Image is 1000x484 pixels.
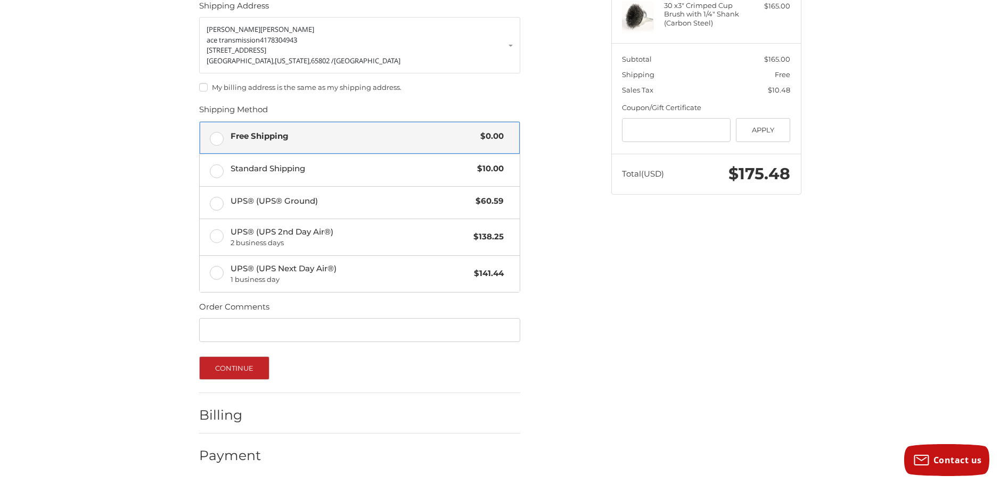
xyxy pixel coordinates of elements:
[231,263,469,285] span: UPS® (UPS Next Day Air®)
[260,24,314,34] span: [PERSON_NAME]
[260,35,297,45] span: 4178304943
[207,45,266,55] span: [STREET_ADDRESS]
[664,1,745,27] h4: 30 x 3" Crimped Cup Brush with 1/4" Shank (Carbon Steel)
[764,55,790,63] span: $165.00
[207,56,275,65] span: [GEOGRAPHIC_DATA],
[199,104,268,121] legend: Shipping Method
[231,226,469,248] span: UPS® (UPS 2nd Day Air®)
[748,1,790,12] div: $165.00
[275,56,311,65] span: [US_STATE],
[334,56,400,65] span: [GEOGRAPHIC_DATA]
[471,195,504,207] span: $60.59
[622,118,731,142] input: Gift Certificate or Coupon Code
[469,268,504,280] span: $141.44
[231,163,472,175] span: Standard Shipping
[207,35,260,45] span: ace transmission
[775,70,790,79] span: Free
[622,103,790,113] div: Coupon/Gift Certificate
[472,163,504,175] span: $10.00
[199,407,261,423] h2: Billing
[622,70,654,79] span: Shipping
[231,274,469,285] span: 1 business day
[904,444,989,476] button: Contact us
[231,130,476,143] span: Free Shipping
[199,356,270,380] button: Continue
[476,130,504,143] span: $0.00
[728,164,790,183] span: $175.48
[207,24,260,34] span: [PERSON_NAME]
[933,454,982,466] span: Contact us
[768,86,790,94] span: $10.48
[199,83,520,91] label: My billing address is the same as my shipping address.
[622,169,664,179] span: Total (USD)
[311,56,334,65] span: 65802 /
[231,195,471,207] span: UPS® (UPS® Ground)
[199,301,269,318] legend: Order Comments
[622,86,653,94] span: Sales Tax
[622,55,652,63] span: Subtotal
[231,238,469,248] span: 2 business days
[736,118,791,142] button: Apply
[199,17,520,73] a: Enter or select a different address
[469,231,504,243] span: $138.25
[199,447,261,464] h2: Payment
